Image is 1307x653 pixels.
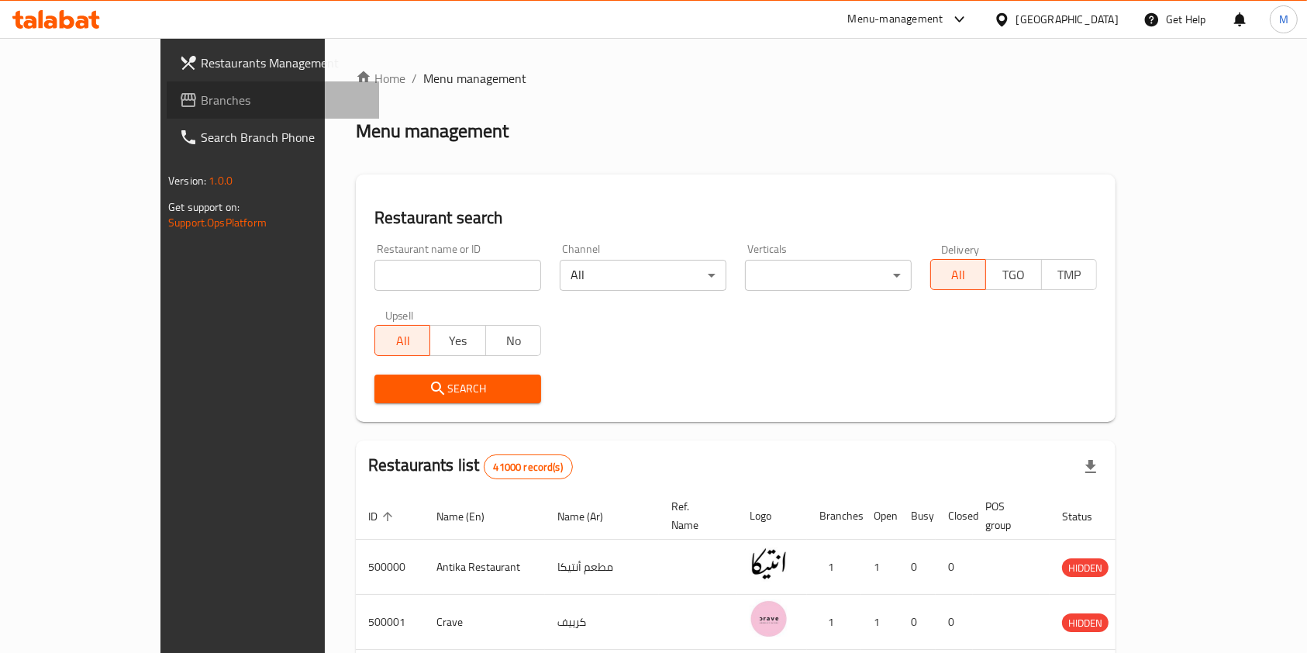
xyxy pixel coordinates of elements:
td: 1 [861,540,898,595]
span: Name (En) [436,507,505,526]
span: Name (Ar) [557,507,623,526]
button: Yes [429,325,485,356]
span: Ref. Name [671,497,719,534]
div: Menu-management [848,10,943,29]
span: All [937,264,980,286]
th: Open [861,492,898,540]
span: POS group [985,497,1031,534]
span: All [381,330,424,352]
div: ​ [745,260,912,291]
td: 0 [898,595,936,650]
span: Search Branch Phone [201,128,367,147]
span: Yes [436,330,479,352]
span: No [492,330,535,352]
span: Version: [168,171,206,191]
span: Search [387,379,529,399]
span: 1.0.0 [209,171,233,191]
span: Get support on: [168,197,240,217]
td: 0 [936,595,973,650]
th: Branches [807,492,861,540]
td: 1 [807,540,861,595]
span: Menu management [423,69,526,88]
div: HIDDEN [1062,558,1109,577]
div: Export file [1072,448,1109,485]
span: ID [368,507,398,526]
div: HIDDEN [1062,613,1109,632]
button: No [485,325,541,356]
span: HIDDEN [1062,559,1109,577]
button: Search [374,375,541,403]
button: TMP [1041,259,1097,290]
h2: Restaurants list [368,454,573,479]
label: Upsell [385,309,414,320]
button: TGO [985,259,1041,290]
a: Search Branch Phone [167,119,379,156]
span: M [1279,11,1288,28]
a: Branches [167,81,379,119]
td: 1 [861,595,898,650]
span: TGO [992,264,1035,286]
img: Crave [750,599,788,638]
a: Support.OpsPlatform [168,212,267,233]
th: Logo [737,492,807,540]
a: Restaurants Management [167,44,379,81]
a: Home [356,69,405,88]
td: Crave [424,595,545,650]
li: / [412,69,417,88]
th: Closed [936,492,973,540]
nav: breadcrumb [356,69,1116,88]
td: 500001 [356,595,424,650]
td: 500000 [356,540,424,595]
span: Branches [201,91,367,109]
td: 1 [807,595,861,650]
button: All [374,325,430,356]
label: Delivery [941,244,980,254]
div: Total records count [484,454,573,479]
span: HIDDEN [1062,614,1109,632]
td: Antika Restaurant [424,540,545,595]
th: Busy [898,492,936,540]
span: TMP [1048,264,1091,286]
input: Search for restaurant name or ID.. [374,260,541,291]
td: مطعم أنتيكا [545,540,659,595]
button: All [930,259,986,290]
span: Status [1062,507,1112,526]
img: Antika Restaurant [750,544,788,583]
div: All [560,260,726,291]
div: [GEOGRAPHIC_DATA] [1016,11,1119,28]
h2: Restaurant search [374,206,1097,230]
span: Restaurants Management [201,54,367,72]
h2: Menu management [356,119,509,143]
span: 41000 record(s) [485,460,572,475]
td: 0 [898,540,936,595]
td: كرييف [545,595,659,650]
td: 0 [936,540,973,595]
